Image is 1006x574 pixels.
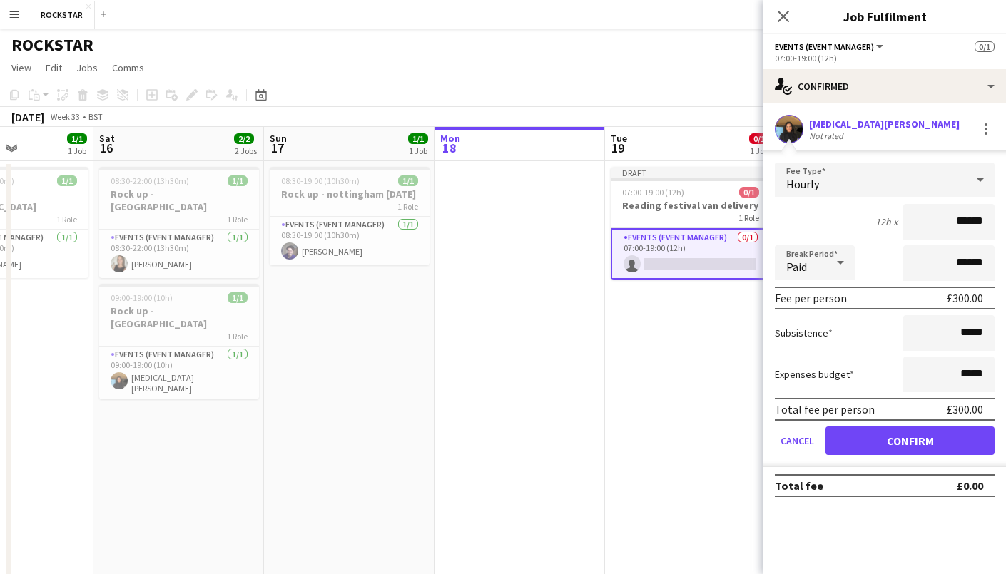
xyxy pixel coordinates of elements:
[775,426,820,455] button: Cancel
[611,167,771,178] div: Draft
[270,132,287,145] span: Sun
[67,133,87,144] span: 1/1
[775,327,833,339] label: Subsistence
[228,175,248,186] span: 1/1
[763,69,1006,103] div: Confirmed
[99,230,259,278] app-card-role: Events (Event Manager)1/108:30-22:00 (13h30m)[PERSON_NAME]
[99,347,259,399] app-card-role: Events (Event Manager)1/109:00-19:00 (10h)[MEDICAL_DATA][PERSON_NAME]
[235,145,257,156] div: 2 Jobs
[775,53,995,63] div: 07:00-19:00 (12h)
[6,58,37,77] a: View
[88,111,103,122] div: BST
[99,132,115,145] span: Sat
[46,61,62,74] span: Edit
[99,167,259,278] app-job-card: 08:30-22:00 (13h30m)1/1Rock up -[GEOGRAPHIC_DATA]1 RoleEvents (Event Manager)1/108:30-22:00 (13h3...
[957,478,983,493] div: £0.00
[11,34,93,56] h1: ROCKSTAR
[397,201,418,212] span: 1 Role
[97,140,115,156] span: 16
[270,167,430,265] app-job-card: 08:30-19:00 (10h30m)1/1Rock up - nottingham [DATE]1 RoleEvents (Event Manager)1/108:30-19:00 (10h...
[234,133,254,144] span: 2/2
[29,1,95,29] button: ROCKSTAR
[398,175,418,186] span: 1/1
[228,292,248,303] span: 1/1
[408,133,428,144] span: 1/1
[749,133,769,144] span: 0/1
[440,132,460,145] span: Mon
[409,145,427,156] div: 1 Job
[786,260,807,274] span: Paid
[775,402,875,416] div: Total fee per person
[622,187,684,198] span: 07:00-19:00 (12h)
[99,304,259,330] h3: Rock up - [GEOGRAPHIC_DATA]
[775,478,823,493] div: Total fee
[775,291,847,305] div: Fee per person
[71,58,103,77] a: Jobs
[609,140,627,156] span: 19
[786,177,819,191] span: Hourly
[611,228,771,280] app-card-role: Events (Event Manager)0/107:00-19:00 (12h)
[111,175,189,186] span: 08:30-22:00 (13h30m)
[47,111,83,122] span: Week 33
[111,292,173,303] span: 09:00-19:00 (10h)
[809,130,846,141] div: Not rated
[68,145,86,156] div: 1 Job
[227,331,248,342] span: 1 Role
[947,291,983,305] div: £300.00
[739,187,759,198] span: 0/1
[270,188,430,200] h3: Rock up - nottingham [DATE]
[227,214,248,225] span: 1 Role
[438,140,460,156] span: 18
[738,212,759,223] span: 1 Role
[268,140,287,156] span: 17
[763,7,1006,26] h3: Job Fulfilment
[825,426,995,455] button: Confirm
[611,132,627,145] span: Tue
[750,145,768,156] div: 1 Job
[775,41,885,52] button: Events (Event Manager)
[106,58,150,77] a: Comms
[611,199,771,212] h3: Reading festival van delivery
[99,284,259,399] app-job-card: 09:00-19:00 (10h)1/1Rock up - [GEOGRAPHIC_DATA]1 RoleEvents (Event Manager)1/109:00-19:00 (10h)[M...
[11,61,31,74] span: View
[270,217,430,265] app-card-role: Events (Event Manager)1/108:30-19:00 (10h30m)[PERSON_NAME]
[11,110,44,124] div: [DATE]
[112,61,144,74] span: Comms
[76,61,98,74] span: Jobs
[99,188,259,213] h3: Rock up -[GEOGRAPHIC_DATA]
[57,175,77,186] span: 1/1
[875,215,898,228] div: 12h x
[40,58,68,77] a: Edit
[56,214,77,225] span: 1 Role
[775,41,874,52] span: Events (Event Manager)
[775,368,854,381] label: Expenses budget
[281,175,360,186] span: 08:30-19:00 (10h30m)
[611,167,771,280] app-job-card: Draft07:00-19:00 (12h)0/1Reading festival van delivery1 RoleEvents (Event Manager)0/107:00-19:00 ...
[975,41,995,52] span: 0/1
[809,118,960,130] div: [MEDICAL_DATA][PERSON_NAME]
[947,402,983,416] div: £300.00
